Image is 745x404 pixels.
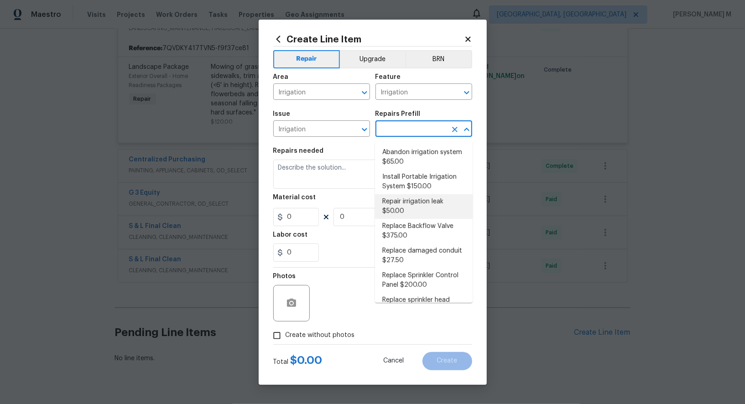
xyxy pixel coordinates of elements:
[437,357,458,364] span: Create
[273,356,323,367] div: Total
[273,148,324,154] h5: Repairs needed
[273,232,308,238] h5: Labor cost
[375,170,473,194] li: Install Portable Irrigation System $150.00
[358,86,371,99] button: Open
[375,293,473,317] li: Replace sprinkler head $20.00
[369,352,419,370] button: Cancel
[273,34,464,44] h2: Create Line Item
[273,194,316,201] h5: Material cost
[375,194,473,219] li: Repair irrigation leak $50.00
[273,111,291,117] h5: Issue
[375,268,473,293] li: Replace Sprinkler Control Panel $200.00
[273,74,289,80] h5: Area
[375,111,421,117] h5: Repairs Prefill
[384,357,404,364] span: Cancel
[422,352,472,370] button: Create
[460,123,473,136] button: Close
[448,123,461,136] button: Clear
[286,331,355,340] span: Create without photos
[375,74,401,80] h5: Feature
[460,86,473,99] button: Open
[340,50,405,68] button: Upgrade
[358,123,371,136] button: Open
[273,50,340,68] button: Repair
[375,219,473,243] li: Replace Backflow Valve $375.00
[405,50,472,68] button: BRN
[291,355,323,366] span: $ 0.00
[375,145,473,170] li: Abandon irrigation system $65.00
[375,243,473,268] li: Replace damaged conduit $27.50
[273,273,296,280] h5: Photos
